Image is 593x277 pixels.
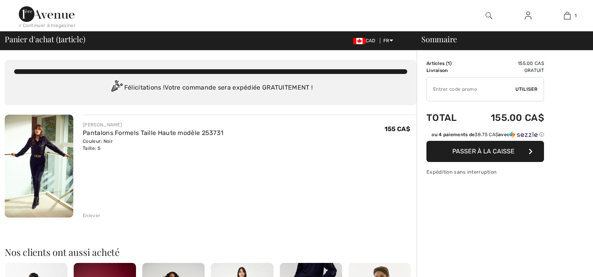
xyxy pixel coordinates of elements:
[432,131,544,138] div: ou 4 paiements de avec
[426,60,469,67] td: Articles ( )
[548,11,586,20] a: 1
[426,67,469,74] td: Livraison
[575,12,577,19] span: 1
[427,77,515,101] input: Code promo
[83,121,223,128] div: [PERSON_NAME]
[426,131,544,141] div: ou 4 paiements de38.75 CA$avecSezzle Cliquez pour en savoir plus sur Sezzle
[83,129,223,137] a: Pantalons Formels Taille Haute modèle 253731
[469,104,544,131] td: 155.00 CA$
[5,115,73,218] img: Pantalons Formels Taille Haute modèle 253731
[564,11,571,20] img: Mon panier
[426,141,544,162] button: Passer à la caisse
[384,125,410,133] span: 155 CA$
[426,104,469,131] td: Total
[58,33,61,43] span: 1
[469,60,544,67] td: 155.00 CA$
[109,80,124,96] img: Congratulation2.svg
[14,80,407,96] div: Félicitations ! Votre commande sera expédiée GRATUITEMENT !
[525,11,531,20] img: Mes infos
[510,131,538,138] img: Sezzle
[19,22,76,29] div: < Continuer à magasiner
[19,6,74,22] img: 1ère Avenue
[426,168,544,176] div: Expédition sans interruption
[469,67,544,74] td: Gratuit
[515,86,537,93] span: Utiliser
[5,247,417,257] h2: Nos clients ont aussi acheté
[83,138,223,152] div: Couleur: Noir Taille: S
[519,11,538,21] a: Se connecter
[475,132,498,137] span: 38.75 CA$
[353,38,366,44] img: Canadian Dollar
[452,147,515,155] span: Passer à la caisse
[412,35,588,43] div: Sommaire
[353,38,379,43] span: CAD
[83,212,100,219] div: Enlever
[5,35,85,43] span: Panier d'achat ( article)
[448,61,450,66] span: 1
[383,38,393,43] span: FR
[486,11,492,20] img: recherche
